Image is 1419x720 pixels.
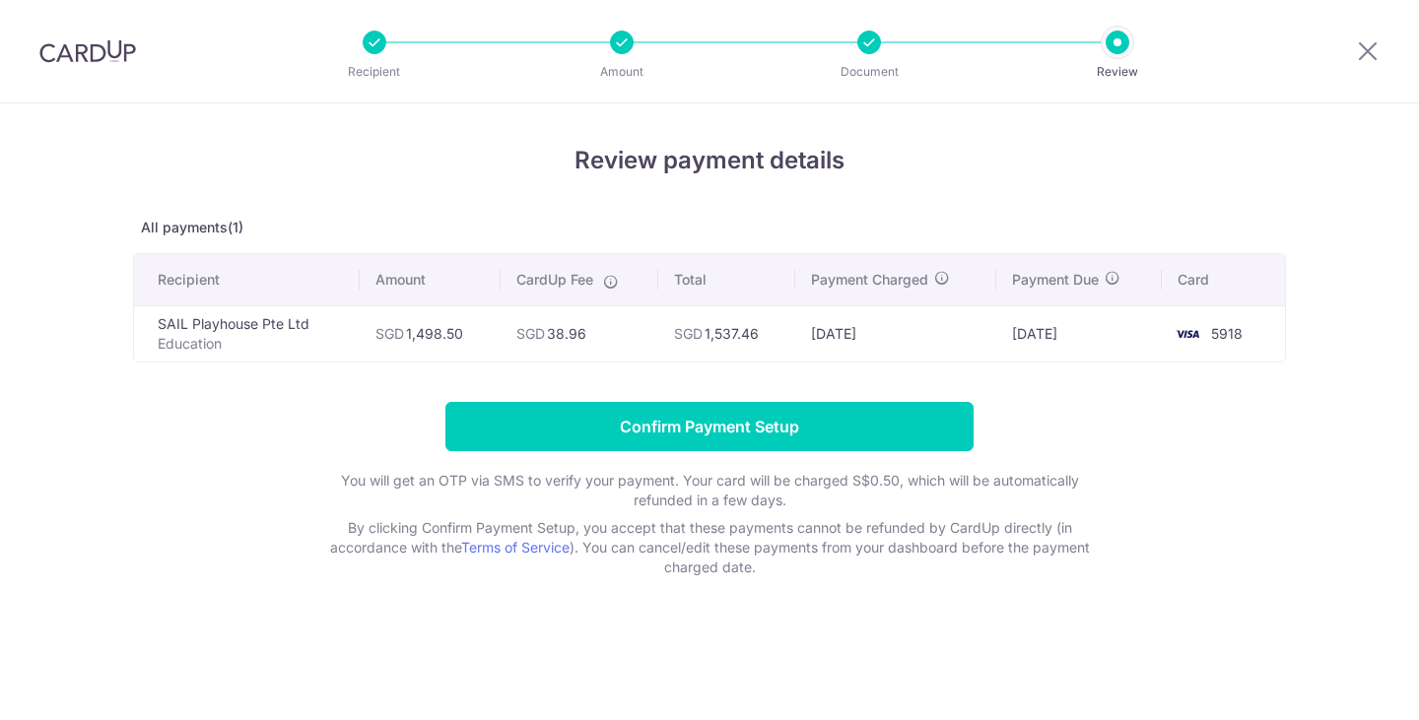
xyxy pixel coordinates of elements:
[658,254,795,305] th: Total
[158,334,344,354] p: Education
[674,325,703,342] span: SGD
[134,254,360,305] th: Recipient
[1211,325,1243,342] span: 5918
[1162,254,1285,305] th: Card
[516,270,593,290] span: CardUp Fee
[1012,270,1099,290] span: Payment Due
[658,305,795,361] td: 1,537.46
[315,471,1104,510] p: You will get an OTP via SMS to verify your payment. Your card will be charged S$0.50, which will ...
[796,62,942,82] p: Document
[134,305,360,361] td: SAIL Playhouse Pte Ltd
[315,518,1104,577] p: By clicking Confirm Payment Setup, you accept that these payments cannot be refunded by CardUp di...
[461,539,570,556] a: Terms of Service
[501,305,658,361] td: 38.96
[360,254,501,305] th: Amount
[1045,62,1190,82] p: Review
[39,39,136,63] img: CardUp
[360,305,501,361] td: 1,498.50
[133,143,1286,178] h4: Review payment details
[996,305,1162,361] td: [DATE]
[1168,322,1207,346] img: <span class="translation_missing" title="translation missing: en.account_steps.new_confirm_form.b...
[445,402,974,451] input: Confirm Payment Setup
[811,270,928,290] span: Payment Charged
[516,325,545,342] span: SGD
[302,62,447,82] p: Recipient
[375,325,404,342] span: SGD
[1293,661,1399,710] iframe: Opens a widget where you can find more information
[133,218,1286,237] p: All payments(1)
[795,305,996,361] td: [DATE]
[549,62,695,82] p: Amount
